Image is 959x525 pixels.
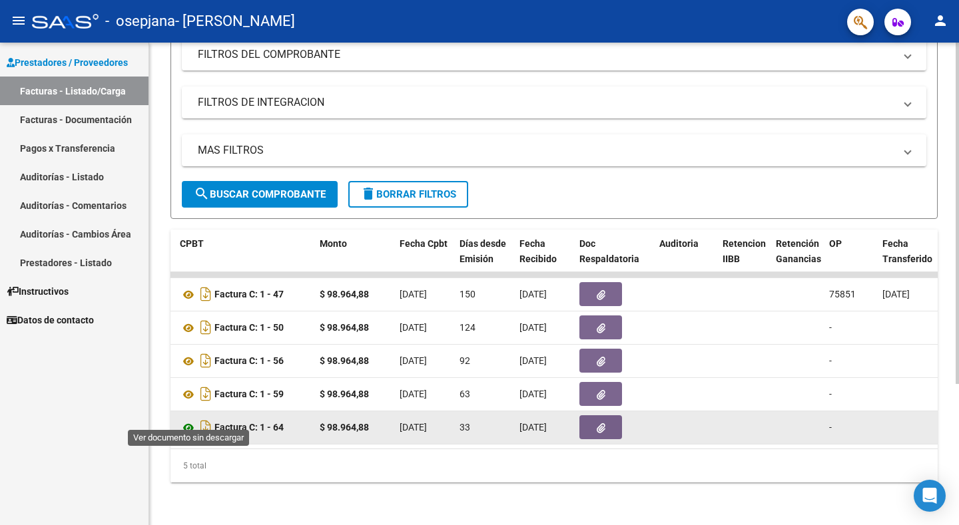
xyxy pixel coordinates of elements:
[877,230,950,288] datatable-header-cell: Fecha Transferido
[574,230,654,288] datatable-header-cell: Doc Respaldatoria
[360,186,376,202] mat-icon: delete
[519,355,547,366] span: [DATE]
[519,289,547,299] span: [DATE]
[400,422,427,433] span: [DATE]
[214,423,284,433] strong: Factura C: 1 - 64
[214,389,284,400] strong: Factura C: 1 - 59
[197,283,214,305] i: Descargar documento
[654,230,717,288] datatable-header-cell: Auditoria
[460,322,476,333] span: 124
[170,449,938,482] div: 5 total
[829,322,832,333] span: -
[519,422,547,433] span: [DATE]
[360,188,456,200] span: Borrar Filtros
[214,356,284,367] strong: Factura C: 1 - 56
[182,39,926,71] mat-expansion-panel-header: FILTROS DEL COMPROBANTE
[198,143,894,158] mat-panel-title: MAS FILTROS
[400,322,427,333] span: [DATE]
[460,355,470,366] span: 92
[182,181,338,208] button: Buscar Comprobante
[194,186,210,202] mat-icon: search
[454,230,514,288] datatable-header-cell: Días desde Emisión
[824,230,877,288] datatable-header-cell: OP
[400,389,427,399] span: [DATE]
[320,289,369,299] strong: $ 98.964,88
[182,134,926,166] mat-expansion-panel-header: MAS FILTROS
[175,7,295,36] span: - [PERSON_NAME]
[519,322,547,333] span: [DATE]
[400,289,427,299] span: [DATE]
[197,350,214,371] i: Descargar documento
[519,389,547,399] span: [DATE]
[320,422,369,433] strong: $ 98.964,88
[197,317,214,338] i: Descargar documento
[198,95,894,110] mat-panel-title: FILTROS DE INTEGRACION
[182,87,926,118] mat-expansion-panel-header: FILTROS DE INTEGRACION
[320,238,347,249] span: Monto
[771,230,824,288] datatable-header-cell: Retención Ganancias
[348,181,468,208] button: Borrar Filtros
[829,289,856,299] span: 75851
[460,238,506,264] span: Días desde Emisión
[829,238,842,249] span: OP
[829,422,832,433] span: -
[320,355,369,366] strong: $ 98.964,88
[460,422,470,433] span: 33
[105,7,175,36] span: - osepjana
[579,238,639,264] span: Doc Respaldatoria
[460,289,476,299] span: 150
[394,230,454,288] datatable-header-cell: Fecha Cpbt
[314,230,394,288] datatable-header-cell: Monto
[400,355,427,366] span: [DATE]
[174,230,314,288] datatable-header-cell: CPBT
[914,480,946,512] div: Open Intercom Messenger
[829,355,832,366] span: -
[180,238,204,249] span: CPBT
[829,389,832,399] span: -
[320,322,369,333] strong: $ 98.964,88
[717,230,771,288] datatable-header-cell: Retencion IIBB
[882,238,932,264] span: Fecha Transferido
[460,389,470,399] span: 63
[197,383,214,405] i: Descargar documento
[214,289,284,300] strong: Factura C: 1 - 47
[659,238,699,249] span: Auditoria
[320,389,369,399] strong: $ 98.964,88
[882,289,910,299] span: [DATE]
[514,230,574,288] datatable-header-cell: Fecha Recibido
[776,238,821,264] span: Retención Ganancias
[194,188,326,200] span: Buscar Comprobante
[932,13,948,29] mat-icon: person
[519,238,557,264] span: Fecha Recibido
[7,284,69,299] span: Instructivos
[214,323,284,333] strong: Factura C: 1 - 50
[197,417,214,438] i: Descargar documento
[7,313,94,327] span: Datos de contacto
[400,238,448,249] span: Fecha Cpbt
[7,55,128,70] span: Prestadores / Proveedores
[11,13,27,29] mat-icon: menu
[723,238,766,264] span: Retencion IIBB
[198,47,894,62] mat-panel-title: FILTROS DEL COMPROBANTE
